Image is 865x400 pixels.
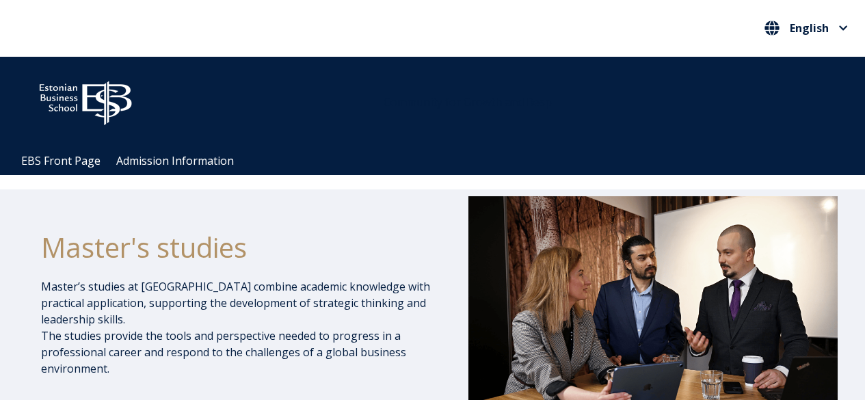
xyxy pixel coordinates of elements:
[761,17,851,40] nav: Select your language
[761,17,851,39] button: English
[14,147,865,175] div: Navigation Menu
[41,278,438,377] p: Master’s studies at [GEOGRAPHIC_DATA] combine academic knowledge with practical application, supp...
[116,153,234,168] a: Admission Information
[790,23,829,34] span: English
[384,94,552,109] span: Community for Growth and Resp
[41,230,438,265] h1: Master's studies
[21,153,101,168] a: EBS Front Page
[27,70,144,129] img: ebs_logo2016_white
